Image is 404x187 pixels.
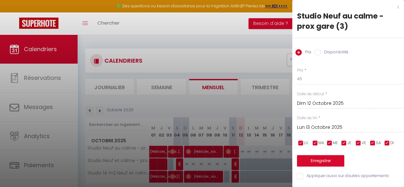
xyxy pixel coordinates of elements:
[302,49,311,56] label: Prix
[304,140,308,146] span: LU
[347,140,351,146] span: JE
[321,49,348,56] label: Disponibilité
[297,91,324,97] label: Date de début
[333,140,338,146] span: ME
[292,3,399,11] div: x
[376,140,381,146] span: SA
[297,67,303,74] label: Prix
[362,140,366,146] span: VE
[390,140,394,146] span: DI
[318,140,324,146] span: MA
[297,155,344,167] button: Enregistrer
[297,11,399,31] div: Studio Neuf au calme - prox gare (3)
[297,115,317,121] label: Date de fin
